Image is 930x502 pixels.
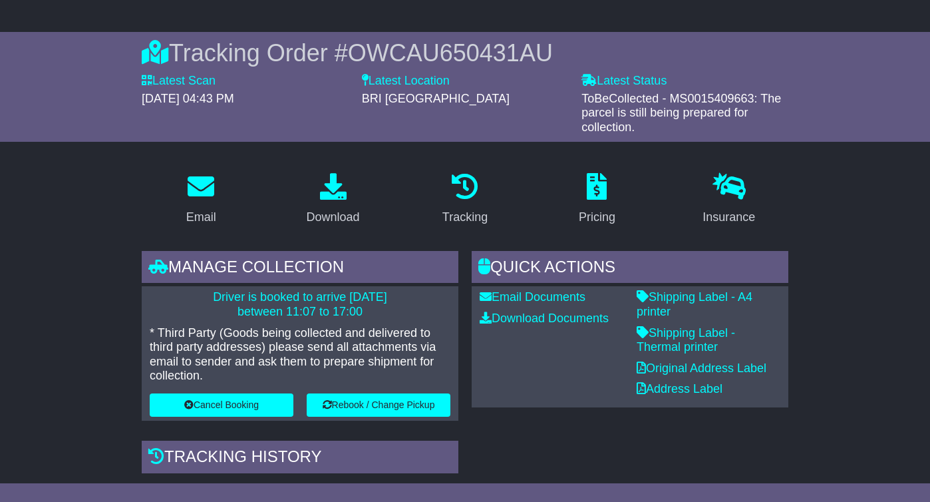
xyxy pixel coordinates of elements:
[434,168,496,231] a: Tracking
[178,168,225,231] a: Email
[298,168,369,231] a: Download
[142,251,458,287] div: Manage collection
[348,39,553,67] span: OWCAU650431AU
[142,441,458,477] div: Tracking history
[142,92,234,105] span: [DATE] 04:43 PM
[579,208,615,226] div: Pricing
[472,251,788,287] div: Quick Actions
[307,393,450,417] button: Rebook / Change Pickup
[637,382,722,395] a: Address Label
[480,290,585,304] a: Email Documents
[581,74,667,89] label: Latest Status
[150,326,450,383] p: * Third Party (Goods being collected and delivered to third party addresses) please send all atta...
[702,208,755,226] div: Insurance
[150,393,293,417] button: Cancel Booking
[442,208,488,226] div: Tracking
[570,168,624,231] a: Pricing
[581,92,781,134] span: ToBeCollected - MS0015409663: The parcel is still being prepared for collection.
[637,290,752,318] a: Shipping Label - A4 printer
[637,362,766,375] a: Original Address Label
[186,208,216,226] div: Email
[480,312,609,325] a: Download Documents
[307,208,360,226] div: Download
[142,39,788,67] div: Tracking Order #
[150,290,450,319] p: Driver is booked to arrive [DATE] between 11:07 to 17:00
[362,74,450,89] label: Latest Location
[637,326,735,354] a: Shipping Label - Thermal printer
[694,168,764,231] a: Insurance
[362,92,510,105] span: BRI [GEOGRAPHIC_DATA]
[142,74,216,89] label: Latest Scan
